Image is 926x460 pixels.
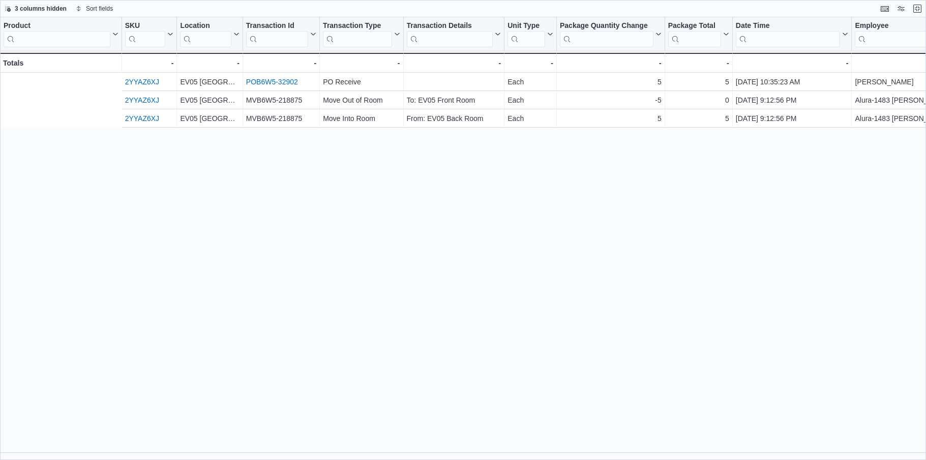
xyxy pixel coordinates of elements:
div: Transaction Details [407,21,493,31]
div: EV05 [GEOGRAPHIC_DATA] [180,76,239,88]
div: - [560,57,662,69]
button: Keyboard shortcuts [879,3,891,15]
button: Package Quantity Change [560,21,662,47]
div: From: EV05 Back Room [407,112,501,125]
button: Product [4,21,118,47]
div: SKU URL [125,21,166,47]
div: Transaction Details [407,21,493,47]
div: Transaction Id [246,21,308,31]
div: Move Out of Room [323,94,400,106]
div: Product [4,21,110,47]
div: Transaction Id URL [246,21,308,47]
a: 2YYAZ6XJ [125,78,159,86]
div: Package Total [668,21,721,47]
div: - [323,57,400,69]
div: - [125,57,174,69]
button: Location [180,21,239,47]
div: 5 [668,76,729,88]
div: Move Into Room [323,112,400,125]
div: 0 [668,94,729,106]
div: 5 [560,112,662,125]
div: Date Time [736,21,841,31]
div: MVB6W5-218875 [246,112,316,125]
div: 5 [560,76,662,88]
a: POB6W5-32902 [246,78,298,86]
a: 2YYAZ6XJ [125,114,159,122]
div: - [668,57,729,69]
div: Package Quantity Change [560,21,653,47]
div: To: EV05 Front Room [407,94,501,106]
div: PO Receive [323,76,400,88]
div: - [246,57,316,69]
div: - [736,57,849,69]
div: Product [4,21,110,31]
div: Unit Type [507,21,545,31]
div: Each [507,112,553,125]
div: Totals [3,57,118,69]
button: Display options [895,3,907,15]
div: [DATE] 9:12:56 PM [736,94,849,106]
button: Package Total [668,21,729,47]
button: Sort fields [72,3,117,15]
div: MVB6W5-218875 [246,94,316,106]
button: Transaction Type [323,21,400,47]
button: 3 columns hidden [1,3,71,15]
button: Transaction Id [246,21,316,47]
div: Location [180,21,231,47]
div: Transaction Type [323,21,392,31]
button: Date Time [736,21,849,47]
div: EV05 [GEOGRAPHIC_DATA] [180,94,239,106]
div: - [507,57,553,69]
span: Sort fields [86,5,113,13]
div: Package Total [668,21,721,31]
button: SKU [125,21,174,47]
div: -5 [560,94,662,106]
div: Location [180,21,231,31]
div: Transaction Type [323,21,392,47]
a: 2YYAZ6XJ [125,96,159,104]
div: Date Time [736,21,841,47]
div: Each [507,76,553,88]
div: Each [507,94,553,106]
div: Package Quantity Change [560,21,653,31]
button: Exit fullscreen [911,3,923,15]
span: 3 columns hidden [15,5,67,13]
div: [DATE] 9:12:56 PM [736,112,849,125]
div: SKU [125,21,166,31]
div: 5 [668,112,729,125]
div: [DATE] 10:35:23 AM [736,76,849,88]
button: Unit Type [507,21,553,47]
div: - [180,57,239,69]
div: Unit Type [507,21,545,47]
div: EV05 [GEOGRAPHIC_DATA] [180,112,239,125]
button: Transaction Details [407,21,501,47]
div: - [407,57,501,69]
